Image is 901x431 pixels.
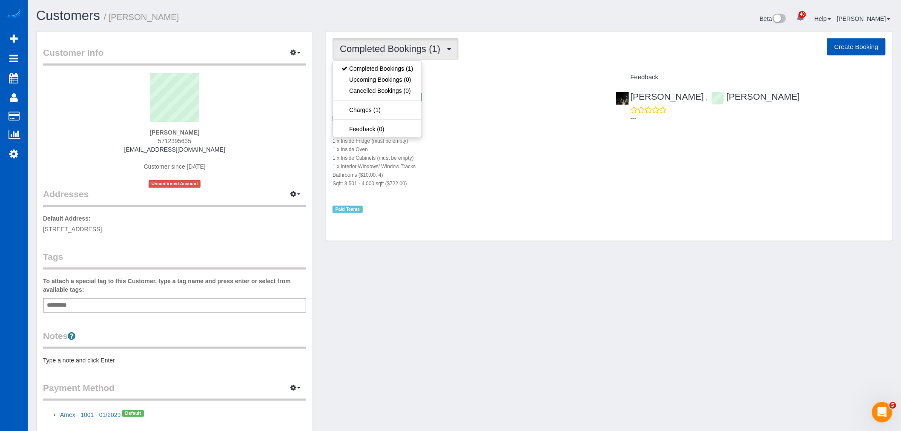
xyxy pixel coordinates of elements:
[333,63,422,74] a: Completed Bookings (1)
[616,92,704,101] a: [PERSON_NAME]
[706,94,707,101] span: ,
[890,402,896,409] span: 5
[333,147,368,152] small: 1 x Inside Oven
[43,330,306,349] legend: Notes
[837,15,890,22] a: [PERSON_NAME]
[43,356,306,365] pre: Type a note and click Enter
[43,382,306,401] legend: Payment Method
[333,172,383,178] small: Bathrooms ($10.00, 4)
[772,14,786,25] img: New interface
[712,92,800,101] a: [PERSON_NAME]
[760,15,786,22] a: Beta
[333,126,603,133] h4: 4 Bedrooms
[60,411,121,418] a: Amex - 1001 - 01/2029
[333,85,422,96] a: Cancelled Bookings (0)
[124,146,225,153] a: [EMAIL_ADDRESS][DOMAIN_NAME]
[333,155,413,161] small: 1 x Inside Cabinets (must be empty)
[43,250,306,270] legend: Tags
[872,402,892,422] iframe: Intercom live chat
[333,74,603,81] h4: Service
[36,8,100,23] a: Customers
[144,163,206,170] span: Customer since [DATE]
[340,43,445,54] span: Completed Bookings (1)
[333,38,459,60] button: Completed Bookings (1)
[631,114,886,123] p: ---
[815,15,831,22] a: Help
[799,11,806,18] span: 40
[149,129,199,136] strong: [PERSON_NAME]
[616,74,886,81] h4: Feedback
[333,138,408,144] small: 1 x Inside Fridge (must be empty)
[43,214,91,223] label: Default Address:
[616,92,629,105] img: Kateryna Maherovska
[333,114,603,122] p: One Time
[149,180,201,187] span: Unconfirmed Account
[122,410,143,417] span: Default
[5,9,22,20] img: Automaid Logo
[333,124,422,135] a: Feedback (0)
[333,206,362,213] span: Paid Teams
[43,46,306,66] legend: Customer Info
[827,38,886,56] button: Create Booking
[333,74,422,85] a: Upcoming Bookings (0)
[333,164,416,170] small: 1 x Interior Windows/ Window Tracks
[792,9,809,27] a: 40
[333,181,407,187] small: Sqft: 3,501 - 4,000 sqft ($722.00)
[43,277,306,294] label: To attach a special tag to this Customer, type a tag name and press enter or select from availabl...
[333,104,422,115] a: Charges (1)
[104,12,179,22] small: / [PERSON_NAME]
[158,138,191,144] span: 5712395635
[43,226,102,233] span: [STREET_ADDRESS]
